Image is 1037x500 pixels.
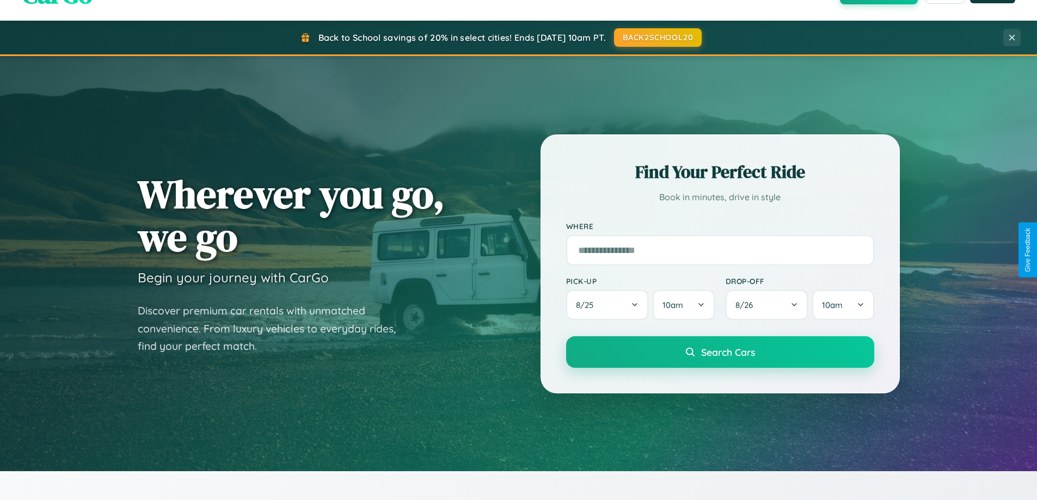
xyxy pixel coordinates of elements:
label: Where [566,221,874,231]
span: 10am [822,300,843,310]
button: 8/25 [566,290,649,320]
label: Pick-up [566,276,715,286]
h3: Begin your journey with CarGo [138,269,329,286]
p: Book in minutes, drive in style [566,189,874,205]
button: 10am [653,290,714,320]
p: Discover premium car rentals with unmatched convenience. From luxury vehicles to everyday rides, ... [138,302,410,355]
span: Search Cars [701,346,755,358]
h2: Find Your Perfect Ride [566,160,874,184]
span: Back to School savings of 20% in select cities! Ends [DATE] 10am PT. [318,32,606,43]
label: Drop-off [726,276,874,286]
span: 10am [662,300,683,310]
button: 8/26 [726,290,808,320]
h1: Wherever you go, we go [138,172,445,258]
div: Give Feedback [1024,228,1032,272]
button: 10am [812,290,874,320]
span: 8 / 26 [735,300,758,310]
span: 8 / 25 [576,300,599,310]
button: Search Cars [566,336,874,368]
button: BACK2SCHOOL20 [614,28,702,47]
